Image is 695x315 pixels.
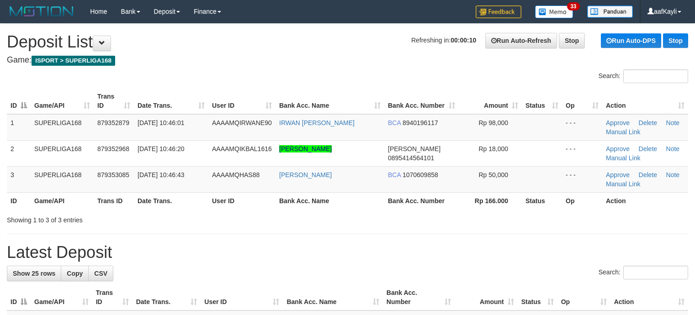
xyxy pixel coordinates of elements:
[94,192,134,209] th: Trans ID
[133,284,201,310] th: Date Trans.: activate to sort column ascending
[522,192,562,209] th: Status
[623,266,688,279] input: Search:
[639,119,657,126] a: Delete
[31,192,94,209] th: Game/API
[13,270,55,277] span: Show 25 rows
[94,88,134,114] th: Trans ID: activate to sort column ascending
[61,266,89,281] a: Copy
[411,37,476,44] span: Refreshing in:
[599,266,688,279] label: Search:
[522,88,562,114] th: Status: activate to sort column ascending
[276,192,384,209] th: Bank Acc. Name
[201,284,283,310] th: User ID: activate to sort column ascending
[212,145,272,152] span: AAAAMQIKBAL1616
[478,145,508,152] span: Rp 18,000
[7,284,31,310] th: ID: activate to sort column descending
[134,192,208,209] th: Date Trans.
[562,114,602,141] td: - - -
[459,192,522,209] th: Rp 166.000
[601,33,661,48] a: Run Auto-DPS
[606,180,641,188] a: Manual Link
[92,284,133,310] th: Trans ID: activate to sort column ascending
[7,266,61,281] a: Show 25 rows
[212,171,260,178] span: AAAAMQHAS88
[7,166,31,192] td: 3
[97,119,129,126] span: 879352879
[7,5,76,18] img: MOTION_logo.png
[97,145,129,152] span: 879352968
[97,171,129,178] span: 879353085
[88,266,113,281] a: CSV
[666,145,680,152] a: Note
[602,88,688,114] th: Action: activate to sort column ascending
[663,33,688,48] a: Stop
[623,69,688,83] input: Search:
[485,33,557,48] a: Run Auto-Refresh
[31,114,94,141] td: SUPERLIGA168
[31,88,94,114] th: Game/API: activate to sort column ascending
[7,56,688,65] h4: Game:
[518,284,557,310] th: Status: activate to sort column ascending
[276,88,384,114] th: Bank Acc. Name: activate to sort column ascending
[639,145,657,152] a: Delete
[666,119,680,126] a: Note
[279,171,332,178] a: [PERSON_NAME]
[283,284,382,310] th: Bank Acc. Name: activate to sort column ascending
[666,171,680,178] a: Note
[639,171,657,178] a: Delete
[7,243,688,262] h1: Latest Deposit
[535,5,573,18] img: Button%20Memo.svg
[478,119,508,126] span: Rp 98,000
[587,5,633,18] img: panduan.png
[138,119,184,126] span: [DATE] 10:46:01
[7,88,31,114] th: ID: activate to sort column descending
[559,33,585,48] a: Stop
[7,114,31,141] td: 1
[599,69,688,83] label: Search:
[476,5,521,18] img: Feedback.jpg
[279,119,355,126] a: IRWAN [PERSON_NAME]
[7,212,283,225] div: Showing 1 to 3 of 3 entries
[7,192,31,209] th: ID
[279,145,332,152] a: [PERSON_NAME]
[212,119,272,126] span: AAAAMQIRWANE90
[562,88,602,114] th: Op: activate to sort column ascending
[557,284,610,310] th: Op: activate to sort column ascending
[32,56,115,66] span: ISPORT > SUPERLIGA168
[451,37,476,44] strong: 00:00:10
[384,88,459,114] th: Bank Acc. Number: activate to sort column ascending
[606,154,641,162] a: Manual Link
[7,33,688,51] h1: Deposit List
[606,171,630,178] a: Approve
[383,284,455,310] th: Bank Acc. Number: activate to sort column ascending
[562,140,602,166] td: - - -
[134,88,208,114] th: Date Trans.: activate to sort column ascending
[388,171,401,178] span: BCA
[478,171,508,178] span: Rp 50,000
[562,192,602,209] th: Op
[403,119,438,126] span: Copy 8940196117 to clipboard
[459,88,522,114] th: Amount: activate to sort column ascending
[403,171,438,178] span: Copy 1070609858 to clipboard
[388,145,440,152] span: [PERSON_NAME]
[31,284,92,310] th: Game/API: activate to sort column ascending
[567,2,579,10] span: 33
[138,171,184,178] span: [DATE] 10:46:43
[31,140,94,166] td: SUPERLIGA168
[388,154,434,162] span: Copy 0895414564101 to clipboard
[606,128,641,136] a: Manual Link
[94,270,107,277] span: CSV
[138,145,184,152] span: [DATE] 10:46:20
[7,140,31,166] td: 2
[606,145,630,152] a: Approve
[31,166,94,192] td: SUPERLIGA168
[606,119,630,126] a: Approve
[602,192,688,209] th: Action
[67,270,83,277] span: Copy
[455,284,517,310] th: Amount: activate to sort column ascending
[208,88,276,114] th: User ID: activate to sort column ascending
[562,166,602,192] td: - - -
[384,192,459,209] th: Bank Acc. Number
[388,119,401,126] span: BCA
[208,192,276,209] th: User ID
